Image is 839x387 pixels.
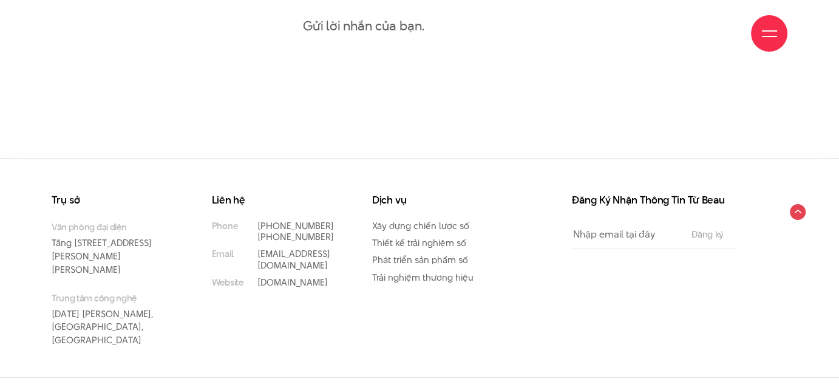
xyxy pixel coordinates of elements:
[52,292,175,347] p: [DATE] [PERSON_NAME], [GEOGRAPHIC_DATA], [GEOGRAPHIC_DATA]
[257,230,334,243] a: [PHONE_NUMBER]
[257,219,334,232] a: [PHONE_NUMBER]
[52,292,175,304] small: Trung tâm công nghệ
[372,195,496,205] h3: Dịch vụ
[257,247,330,271] a: [EMAIL_ADDRESS][DOMAIN_NAME]
[572,221,679,248] input: Nhập email tại đây
[257,276,328,289] a: [DOMAIN_NAME]
[372,271,474,284] a: Trải nghiệm thương hiệu
[52,221,175,233] small: Văn phòng đại diện
[212,248,233,259] small: Email
[212,277,243,288] small: Website
[52,195,175,205] h3: Trụ sở
[372,236,466,249] a: Thiết kế trải nghiệm số
[212,221,237,231] small: Phone
[372,219,469,232] a: Xây dựng chiến lược số
[572,195,736,205] h3: Đăng Ký Nhận Thông Tin Từ Beau
[212,195,336,205] h3: Liên hệ
[52,221,175,276] p: Tầng [STREET_ADDRESS][PERSON_NAME][PERSON_NAME]
[688,230,727,239] input: Đăng ký
[372,253,468,266] a: Phát triển sản phẩm số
